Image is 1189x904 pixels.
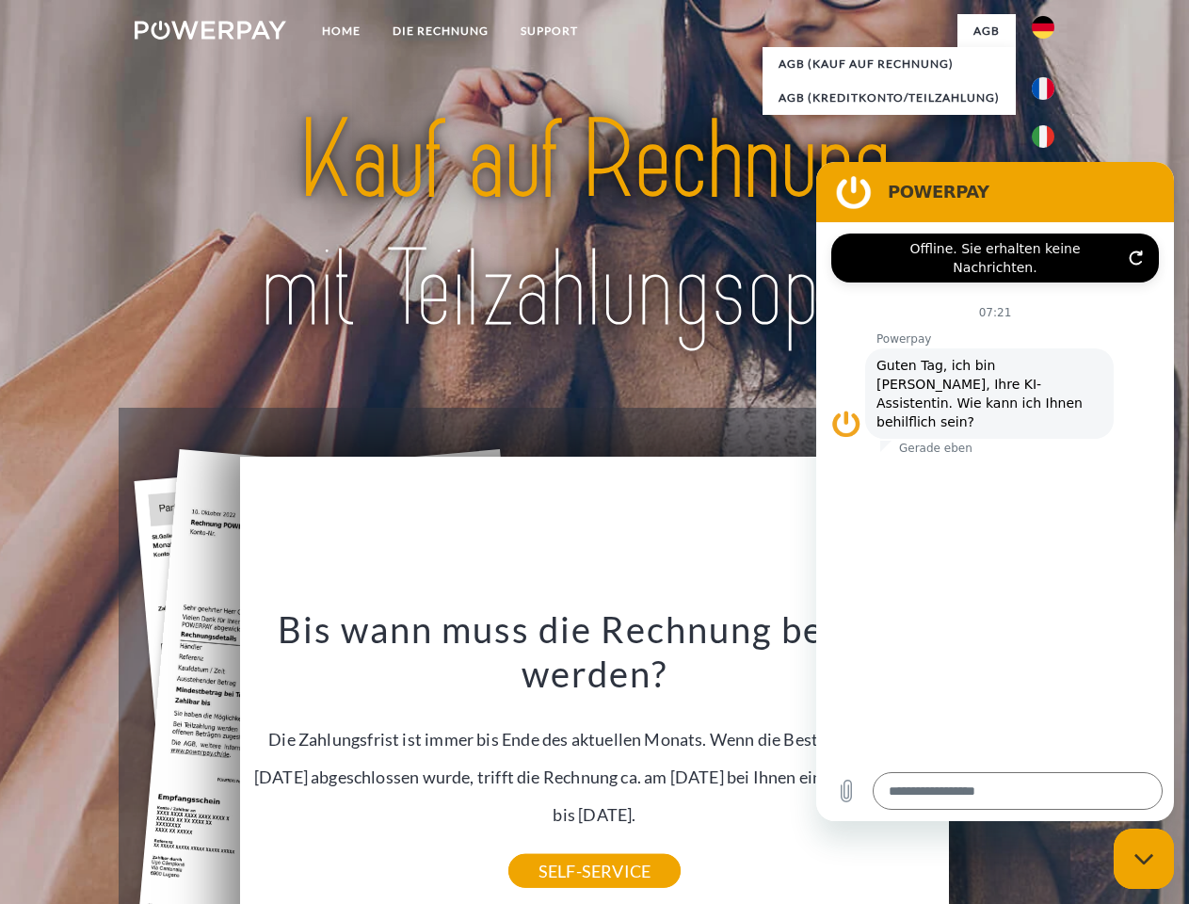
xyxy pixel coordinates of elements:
a: DIE RECHNUNG [377,14,505,48]
img: title-powerpay_de.svg [180,90,1009,361]
h3: Bis wann muss die Rechnung bezahlt werden? [251,606,939,697]
a: AGB (Kauf auf Rechnung) [763,47,1016,81]
img: fr [1032,77,1054,100]
div: Die Zahlungsfrist ist immer bis Ende des aktuellen Monats. Wenn die Bestellung z.B. am [DATE] abg... [251,606,939,871]
a: AGB (Kreditkonto/Teilzahlung) [763,81,1016,115]
img: it [1032,125,1054,148]
iframe: Schaltfläche zum Öffnen des Messaging-Fensters; Konversation läuft [1114,829,1174,889]
a: SUPPORT [505,14,594,48]
img: logo-powerpay-white.svg [135,21,286,40]
a: agb [957,14,1016,48]
img: de [1032,16,1054,39]
iframe: Messaging-Fenster [816,162,1174,821]
a: Home [306,14,377,48]
a: SELF-SERVICE [508,854,681,888]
